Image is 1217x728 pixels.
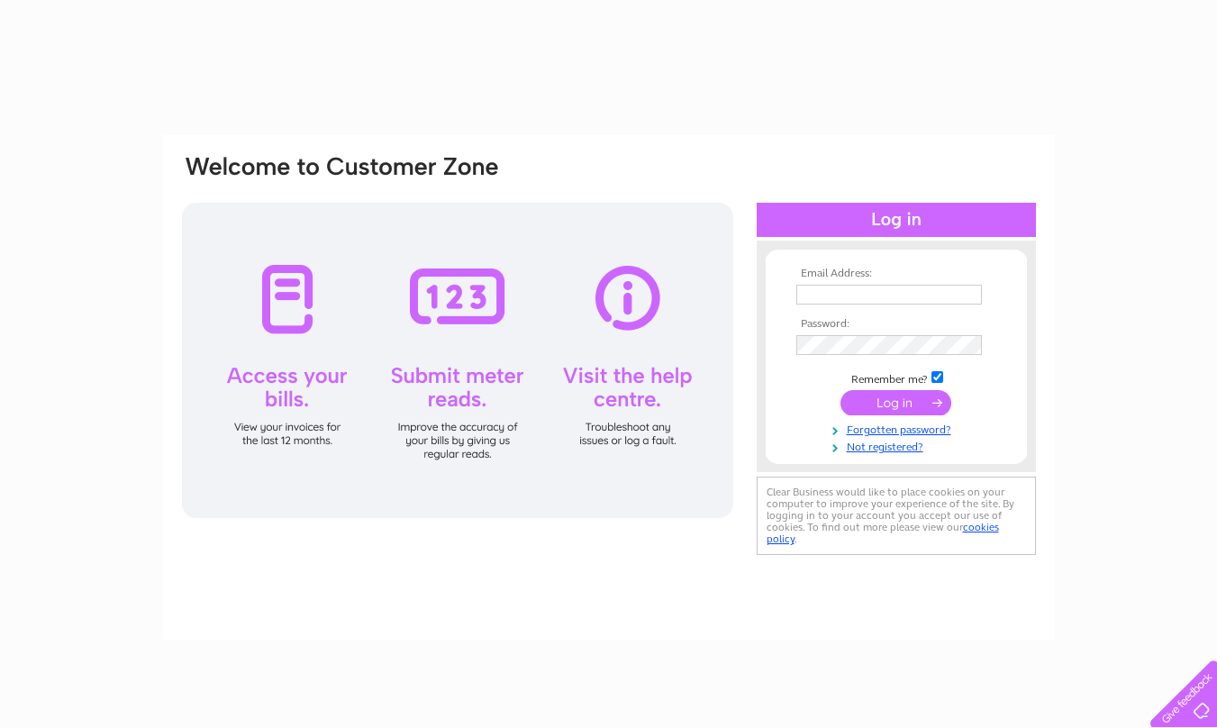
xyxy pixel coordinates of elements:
th: Email Address: [792,268,1001,280]
th: Password: [792,318,1001,331]
td: Remember me? [792,369,1001,387]
a: Forgotten password? [796,420,1001,437]
div: Clear Business would like to place cookies on your computer to improve your experience of the sit... [757,477,1036,555]
a: cookies policy [767,521,999,545]
a: Not registered? [796,437,1001,454]
input: Submit [840,390,951,415]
